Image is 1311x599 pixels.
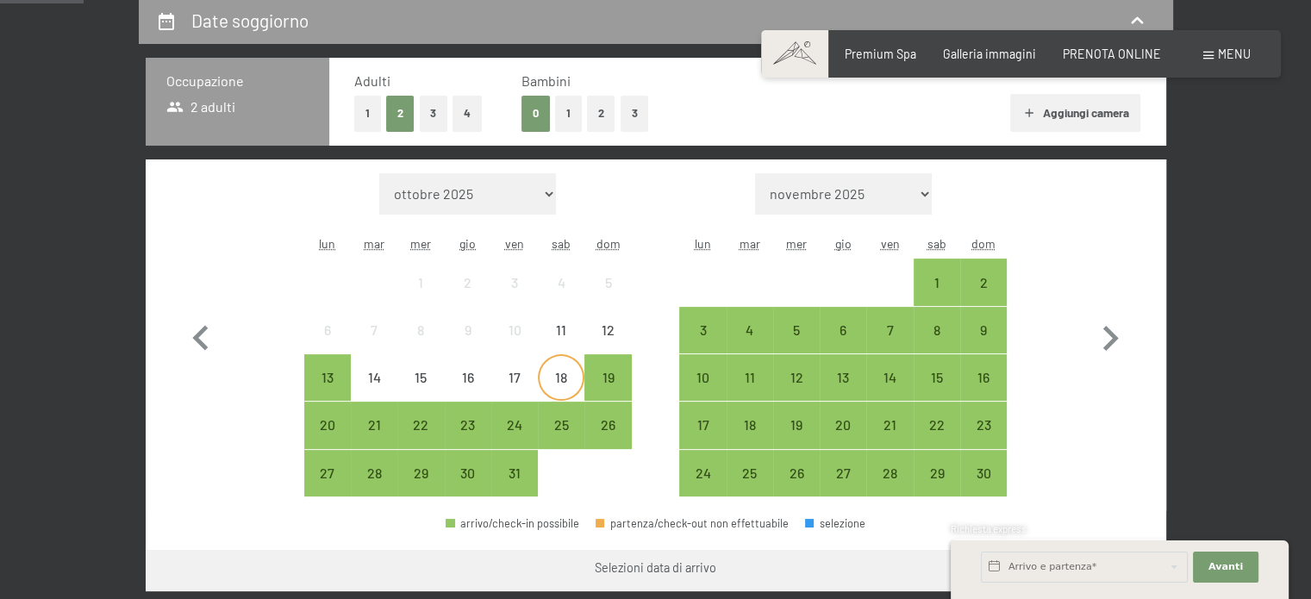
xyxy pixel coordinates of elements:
[820,450,866,496] div: arrivo/check-in possibile
[960,259,1007,305] div: arrivo/check-in possibile
[584,402,631,448] div: Sun Oct 26 2025
[866,354,913,401] div: arrivo/check-in possibile
[914,259,960,305] div: arrivo/check-in possibile
[191,9,309,31] h2: Date soggiorno
[351,450,397,496] div: arrivo/check-in possibile
[540,323,583,366] div: 11
[354,72,390,89] span: Adulti
[773,354,820,401] div: Wed Nov 12 2025
[538,307,584,353] div: arrivo/check-in non effettuabile
[399,466,442,509] div: 29
[866,402,913,448] div: Fri Nov 21 2025
[960,450,1007,496] div: Sun Nov 30 2025
[351,307,397,353] div: arrivo/check-in non effettuabile
[445,354,491,401] div: Thu Oct 16 2025
[679,354,726,401] div: Mon Nov 10 2025
[584,307,631,353] div: Sun Oct 12 2025
[866,402,913,448] div: arrivo/check-in possibile
[586,418,629,461] div: 26
[679,450,726,496] div: arrivo/check-in possibile
[868,466,911,509] div: 28
[351,402,397,448] div: arrivo/check-in possibile
[727,450,773,496] div: arrivo/check-in possibile
[445,402,491,448] div: Thu Oct 23 2025
[584,259,631,305] div: Sun Oct 05 2025
[521,96,550,131] button: 0
[727,402,773,448] div: arrivo/check-in possibile
[866,450,913,496] div: Fri Nov 28 2025
[962,276,1005,319] div: 2
[491,259,538,305] div: Fri Oct 03 2025
[1193,552,1258,583] button: Avanti
[491,354,538,401] div: arrivo/check-in non effettuabile
[914,259,960,305] div: Sat Nov 01 2025
[306,323,349,366] div: 6
[962,466,1005,509] div: 30
[773,450,820,496] div: Wed Nov 26 2025
[445,402,491,448] div: arrivo/check-in possibile
[586,276,629,319] div: 5
[866,450,913,496] div: arrivo/check-in possibile
[728,371,771,414] div: 11
[410,236,431,251] abbr: mercoledì
[881,236,900,251] abbr: venerdì
[351,354,397,401] div: arrivo/check-in non effettuabile
[679,402,726,448] div: Mon Nov 17 2025
[773,402,820,448] div: arrivo/check-in possibile
[399,276,442,319] div: 1
[446,418,490,461] div: 23
[962,418,1005,461] div: 23
[445,307,491,353] div: Thu Oct 09 2025
[397,307,444,353] div: arrivo/check-in non effettuabile
[397,259,444,305] div: Wed Oct 01 2025
[166,97,236,116] span: 2 adulti
[927,236,946,251] abbr: sabato
[353,466,396,509] div: 28
[306,371,349,414] div: 13
[304,354,351,401] div: arrivo/check-in possibile
[304,307,351,353] div: Mon Oct 06 2025
[962,323,1005,366] div: 9
[866,354,913,401] div: Fri Nov 14 2025
[728,418,771,461] div: 18
[695,236,711,251] abbr: lunedì
[775,323,818,366] div: 5
[491,354,538,401] div: Fri Oct 17 2025
[304,354,351,401] div: Mon Oct 13 2025
[445,450,491,496] div: Thu Oct 30 2025
[166,72,309,90] h3: Occupazione
[728,323,771,366] div: 4
[915,371,958,414] div: 15
[353,418,396,461] div: 21
[491,307,538,353] div: arrivo/check-in non effettuabile
[727,307,773,353] div: arrivo/check-in possibile
[453,96,482,131] button: 4
[491,402,538,448] div: Fri Oct 24 2025
[445,307,491,353] div: arrivo/check-in non effettuabile
[397,307,444,353] div: Wed Oct 08 2025
[728,466,771,509] div: 25
[595,559,716,577] div: Selezioni data di arrivo
[176,173,226,497] button: Mese precedente
[727,307,773,353] div: Tue Nov 04 2025
[821,371,865,414] div: 13
[584,354,631,401] div: Sun Oct 19 2025
[960,402,1007,448] div: arrivo/check-in possibile
[960,259,1007,305] div: Sun Nov 02 2025
[446,518,579,529] div: arrivo/check-in possibile
[493,371,536,414] div: 17
[491,307,538,353] div: Fri Oct 10 2025
[951,523,1027,534] span: Richiesta express
[820,450,866,496] div: Thu Nov 27 2025
[845,47,916,61] a: Premium Spa
[914,450,960,496] div: Sat Nov 29 2025
[353,371,396,414] div: 14
[914,354,960,401] div: Sat Nov 15 2025
[868,371,911,414] div: 14
[943,47,1036,61] a: Galleria immagini
[805,518,865,529] div: selezione
[773,307,820,353] div: Wed Nov 05 2025
[319,236,335,251] abbr: lunedì
[399,323,442,366] div: 8
[540,371,583,414] div: 18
